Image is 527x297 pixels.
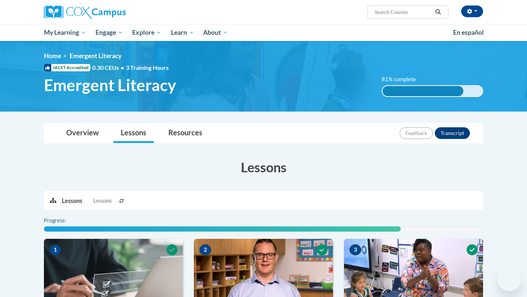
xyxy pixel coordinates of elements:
a: About [199,24,233,41]
span: 1 [49,244,61,255]
a: Learn [166,24,199,41]
a: Resources [161,124,210,143]
span: • [121,64,124,71]
span: Explore [132,28,161,37]
div: 81% complete [382,86,464,96]
label: Progress: [44,217,86,225]
a: Engage [91,24,128,41]
a: My Learning [39,24,91,41]
span: Learn [171,28,194,37]
a: En español [448,25,489,40]
button: Feedback [400,127,433,139]
a: Explore [127,24,166,41]
label: 81% complete [382,75,424,83]
span: 3 Training Hours [126,64,169,71]
span: 2 [199,244,211,255]
a: Overview [59,124,106,143]
a: Home [44,52,61,60]
span: Emergent Literacy [44,75,176,95]
span: Lessons [93,197,112,205]
button: Account Settings [461,5,483,17]
span: My Learning [44,28,86,37]
span: 3 [350,244,361,255]
h3: Lessons [44,158,483,176]
span: Engage [96,28,123,37]
a: Cox Campus [44,5,183,19]
input: Search Courses [374,8,433,16]
iframe: Button to launch messaging window [498,268,521,291]
p: Lessons [62,197,82,205]
button: Transcript [435,127,470,139]
img: Cox Campus [44,5,126,19]
button: Search [433,8,444,16]
span: Emergent Literacy [70,52,122,60]
span: En español [453,29,484,36]
div: Main menu [33,24,494,41]
span: 0.30 CEUs [92,64,126,72]
span: About [203,28,228,37]
a: Lessons [113,124,154,143]
span: IACET Accredited [44,64,90,71]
